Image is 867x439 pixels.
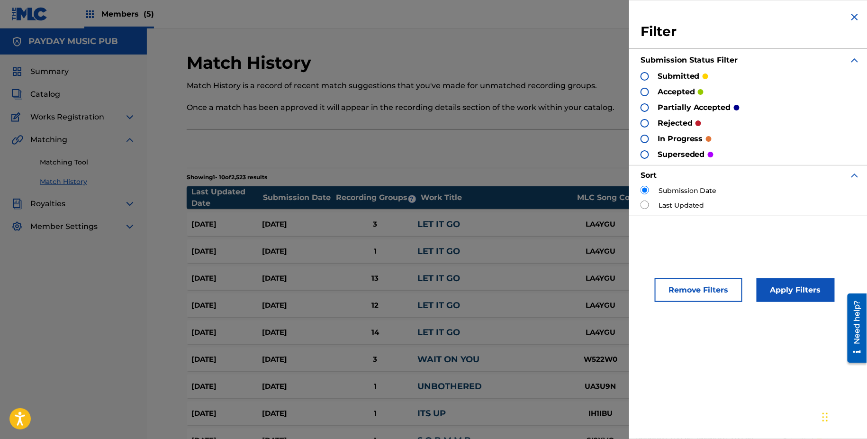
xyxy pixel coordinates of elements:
p: superseded [658,149,705,160]
a: ITS UP [417,408,446,419]
div: [DATE] [191,246,262,257]
div: 14 [333,327,417,338]
div: [DATE] [262,300,333,311]
img: Catalog [11,89,23,100]
h3: Filter [641,23,860,40]
p: Showing 1 - 10 of 2,523 results [187,173,267,182]
div: [DATE] [262,273,333,284]
img: Accounts [11,36,23,47]
a: LET IT GO [417,219,460,229]
div: 13 [333,273,417,284]
p: rejected [658,118,693,129]
strong: Submission Status Filter [641,55,738,64]
div: [DATE] [191,354,262,365]
a: LET IT GO [417,273,460,284]
div: 1 [333,246,417,257]
div: [DATE] [262,246,333,257]
a: UNBOTHERED [417,381,482,392]
div: Submission Date [263,192,334,203]
img: MLC Logo [11,7,48,21]
div: 1 [333,381,417,392]
img: Member Settings [11,221,23,232]
a: Match History [40,177,135,187]
div: [DATE] [262,354,333,365]
div: LA4YGU [565,246,636,257]
img: expand [849,55,860,66]
div: LA4YGU [565,327,636,338]
img: expand [124,198,135,210]
a: SummarySummary [11,66,69,77]
img: Royalties [11,198,23,210]
img: expand [124,134,135,146]
p: accepted [658,86,695,98]
div: [DATE] [191,327,262,338]
img: close [849,11,860,23]
strong: Sort [641,171,657,180]
div: LA4YGU [565,300,636,311]
div: 1 [333,408,417,419]
span: Royalties [30,198,65,210]
img: Top Rightsholders [84,9,96,20]
a: Matching Tool [40,157,135,167]
div: [DATE] [262,381,333,392]
span: Members [101,9,154,19]
div: [DATE] [262,219,333,230]
a: LET IT GO [417,246,460,256]
div: [DATE] [191,219,262,230]
span: Catalog [30,89,60,100]
span: (5) [144,9,154,18]
span: Summary [30,66,69,77]
button: Apply Filters [757,278,835,302]
h2: Match History [187,52,316,73]
img: Matching [11,134,23,146]
button: Remove Filters [655,278,742,302]
a: CatalogCatalog [11,89,60,100]
div: [DATE] [191,300,262,311]
div: UA3U9N [565,381,636,392]
a: LET IT GO [417,300,460,311]
iframe: Chat Widget [820,393,867,439]
span: ? [408,195,416,203]
div: 3 [333,219,417,230]
img: Summary [11,66,23,77]
iframe: Resource Center [840,290,867,366]
p: submitted [658,71,700,82]
h5: PAYDAY MUSIC PUB [28,36,118,47]
div: LA4YGU [565,219,636,230]
img: expand [124,221,135,232]
img: expand [849,170,860,181]
p: Match History is a record of recent match suggestions that you've made for unmatched recording gr... [187,80,680,91]
div: W522W0 [565,354,636,365]
div: Last Updated Date [191,186,262,209]
span: Matching [30,134,67,146]
span: Member Settings [30,221,98,232]
div: Work Title [421,192,572,203]
div: Drag [822,403,828,431]
p: Once a match has been approved it will appear in the recording details section of the work within... [187,102,680,113]
img: expand [124,111,135,123]
label: Last Updated [659,201,704,210]
div: 12 [333,300,417,311]
p: in progress [658,133,703,145]
div: [DATE] [191,273,262,284]
div: LA4YGU [565,273,636,284]
img: Works Registration [11,111,24,123]
p: partially accepted [658,102,731,113]
label: Submission Date [659,186,717,196]
div: Recording Groups [335,192,420,203]
a: WAIT ON YOU [417,354,479,365]
div: [DATE] [262,408,333,419]
div: 3 [333,354,417,365]
div: [DATE] [191,408,262,419]
div: MLC Song Code [573,192,644,203]
a: LET IT GO [417,327,460,338]
div: IH1IBU [565,408,636,419]
div: [DATE] [262,327,333,338]
div: [DATE] [191,381,262,392]
span: Works Registration [30,111,104,123]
